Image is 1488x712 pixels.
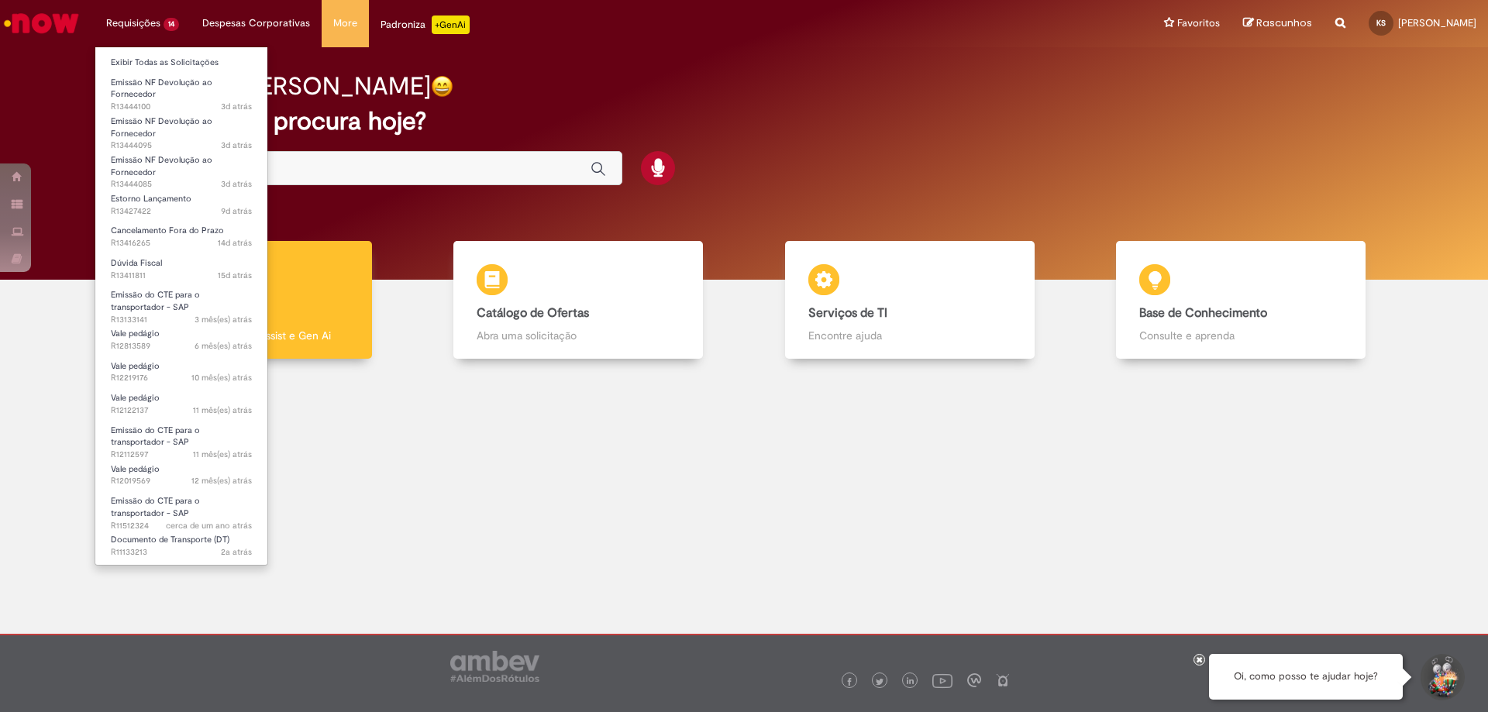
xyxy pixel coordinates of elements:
[164,18,179,31] span: 14
[95,74,267,108] a: Aberto R13444100 : Emissão NF Devolução ao Fornecedor
[846,678,853,686] img: logo_footer_facebook.png
[221,139,252,151] span: 3d atrás
[166,520,252,531] span: cerca de um ano atrás
[195,314,252,325] span: 3 mês(es) atrás
[111,237,252,249] span: R13416265
[221,205,252,217] span: 9d atrás
[95,531,267,560] a: Aberto R11133213 : Documento de Transporte (DT)
[191,372,252,384] time: 04/11/2024 07:57:24
[95,46,268,566] ul: Requisições
[111,178,252,191] span: R13444085
[221,139,252,151] time: 25/08/2025 12:39:51
[111,328,160,339] span: Vale pedágio
[1076,241,1407,359] a: Base de Conhecimento Consulte e aprenda
[191,372,252,384] span: 10 mês(es) atrás
[432,15,470,34] p: +GenAi
[431,75,453,98] img: happy-face.png
[111,463,160,475] span: Vale pedágio
[221,178,252,190] span: 3d atrás
[413,241,745,359] a: Catálogo de Ofertas Abra uma solicitação
[111,77,212,101] span: Emissão NF Devolução ao Fornecedor
[202,15,310,31] span: Despesas Corporativas
[193,404,252,416] span: 11 mês(es) atrás
[221,546,252,558] span: 2a atrás
[221,101,252,112] time: 25/08/2025 12:42:42
[111,372,252,384] span: R12219176
[95,287,267,320] a: Aberto R13133141 : Emissão do CTE para o transportador - SAP
[2,8,81,39] img: ServiceNow
[996,673,1010,687] img: logo_footer_naosei.png
[218,270,252,281] span: 15d atrás
[221,101,252,112] span: 3d atrás
[106,15,160,31] span: Requisições
[195,340,252,352] time: 14/03/2025 10:19:02
[95,422,267,456] a: Aberto R12112597 : Emissão do CTE para o transportador - SAP
[111,205,252,218] span: R13427422
[95,191,267,219] a: Aberto R13427422 : Estorno Lançamento
[381,15,470,34] div: Padroniza
[477,305,589,321] b: Catálogo de Ofertas
[111,404,252,417] span: R12122137
[111,425,200,449] span: Emissão do CTE para o transportador - SAP
[95,54,267,71] a: Exibir Todas as Solicitações
[333,15,357,31] span: More
[195,340,252,352] span: 6 mês(es) atrás
[218,270,252,281] time: 13/08/2025 18:40:07
[166,520,252,531] time: 14/05/2024 21:04:28
[111,115,212,139] span: Emissão NF Devolução ao Fornecedor
[111,360,160,372] span: Vale pedágio
[111,475,252,487] span: R12019569
[1139,328,1342,343] p: Consulte e aprenda
[111,546,252,559] span: R11133213
[95,461,267,490] a: Aberto R12019569 : Vale pedágio
[111,270,252,282] span: R13411811
[191,475,252,487] time: 15/09/2024 14:44:08
[111,314,252,326] span: R13133141
[477,328,680,343] p: Abra uma solicitação
[1139,305,1267,321] b: Base de Conhecimento
[111,534,229,545] span: Documento de Transporte (DT)
[744,241,1076,359] a: Serviços de TI Encontre ajuda
[808,305,887,321] b: Serviços de TI
[95,390,267,418] a: Aberto R12122137 : Vale pedágio
[95,325,267,354] a: Aberto R12813589 : Vale pedágio
[95,152,267,185] a: Aberto R13444085 : Emissão NF Devolução ao Fornecedor
[1418,654,1465,700] button: Iniciar Conversa de Suporte
[193,449,252,460] span: 11 mês(es) atrás
[808,328,1011,343] p: Encontre ajuda
[932,670,952,690] img: logo_footer_youtube.png
[221,546,252,558] time: 19/02/2024 12:36:22
[134,73,431,100] h2: Bom dia, [PERSON_NAME]
[907,677,914,686] img: logo_footer_linkedin.png
[95,358,267,387] a: Aberto R12219176 : Vale pedágio
[1376,18,1386,28] span: KS
[1256,15,1312,30] span: Rascunhos
[111,449,252,461] span: R12112597
[95,222,267,251] a: Aberto R13416265 : Cancelamento Fora do Prazo
[967,673,981,687] img: logo_footer_workplace.png
[111,340,252,353] span: R12813589
[1243,16,1312,31] a: Rascunhos
[195,314,252,325] time: 06/06/2025 09:11:05
[111,101,252,113] span: R13444100
[218,237,252,249] span: 14d atrás
[111,289,200,313] span: Emissão do CTE para o transportador - SAP
[134,108,1355,135] h2: O que você procura hoje?
[1398,16,1476,29] span: [PERSON_NAME]
[111,257,162,269] span: Dúvida Fiscal
[193,404,252,416] time: 10/10/2024 11:35:51
[111,154,212,178] span: Emissão NF Devolução ao Fornecedor
[81,241,413,359] a: Tirar dúvidas Tirar dúvidas com Lupi Assist e Gen Ai
[111,495,200,519] span: Emissão do CTE para o transportador - SAP
[191,475,252,487] span: 12 mês(es) atrás
[95,493,267,526] a: Aberto R11512324 : Emissão do CTE para o transportador - SAP
[111,520,252,532] span: R11512324
[218,237,252,249] time: 14/08/2025 08:53:13
[111,193,191,205] span: Estorno Lançamento
[111,225,224,236] span: Cancelamento Fora do Prazo
[193,449,252,460] time: 09/10/2024 09:27:18
[221,178,252,190] time: 25/08/2025 12:37:09
[111,392,160,404] span: Vale pedágio
[450,651,539,682] img: logo_footer_ambev_rotulo_gray.png
[95,113,267,146] a: Aberto R13444095 : Emissão NF Devolução ao Fornecedor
